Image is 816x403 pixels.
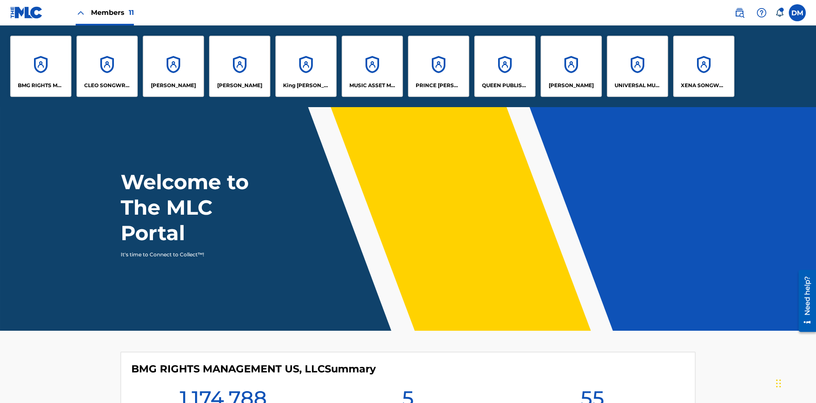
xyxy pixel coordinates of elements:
a: AccountsKing [PERSON_NAME] [275,36,337,97]
a: Accounts[PERSON_NAME] [209,36,270,97]
p: BMG RIGHTS MANAGEMENT US, LLC [18,82,64,89]
a: Accounts[PERSON_NAME] [143,36,204,97]
p: MUSIC ASSET MANAGEMENT (MAM) [349,82,396,89]
img: search [734,8,745,18]
p: XENA SONGWRITER [681,82,727,89]
iframe: Chat Widget [773,362,816,403]
img: Close [76,8,86,18]
a: AccountsQUEEN PUBLISHA [474,36,535,97]
p: RONALD MCTESTERSON [549,82,594,89]
p: CLEO SONGWRITER [84,82,130,89]
div: User Menu [789,4,806,21]
div: Drag [776,371,781,396]
span: 11 [129,9,134,17]
p: QUEEN PUBLISHA [482,82,528,89]
a: AccountsPRINCE [PERSON_NAME] [408,36,469,97]
div: Notifications [775,9,784,17]
img: help [756,8,767,18]
h4: BMG RIGHTS MANAGEMENT US, LLC [131,363,376,375]
p: It's time to Connect to Collect™! [121,251,268,258]
a: AccountsUNIVERSAL MUSIC PUB GROUP [607,36,668,97]
p: ELVIS COSTELLO [151,82,196,89]
a: AccountsBMG RIGHTS MANAGEMENT US, LLC [10,36,71,97]
h1: Welcome to The MLC Portal [121,169,280,246]
a: Accounts[PERSON_NAME] [541,36,602,97]
a: AccountsCLEO SONGWRITER [76,36,138,97]
a: Public Search [731,4,748,21]
p: EYAMA MCSINGER [217,82,262,89]
p: King McTesterson [283,82,329,89]
div: Help [753,4,770,21]
span: Members [91,8,134,17]
p: PRINCE MCTESTERSON [416,82,462,89]
a: AccountsMUSIC ASSET MANAGEMENT (MAM) [342,36,403,97]
img: MLC Logo [10,6,43,19]
p: UNIVERSAL MUSIC PUB GROUP [615,82,661,89]
a: AccountsXENA SONGWRITER [673,36,734,97]
iframe: Resource Center [792,267,816,336]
